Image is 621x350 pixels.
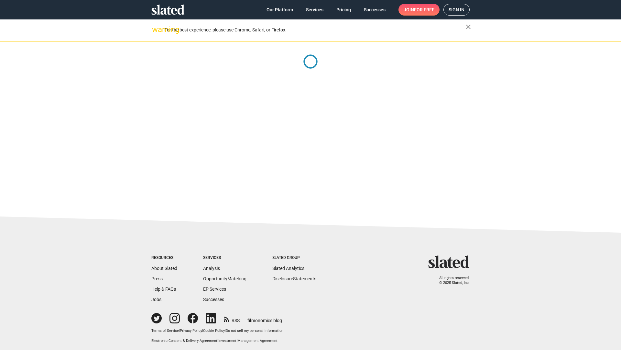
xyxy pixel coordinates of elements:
[203,255,246,261] div: Services
[261,4,298,16] a: Our Platform
[247,312,282,324] a: filmonomics blog
[398,4,440,16] a: Joinfor free
[306,4,323,16] span: Services
[203,276,246,281] a: OpportunityMatching
[151,276,163,281] a: Press
[432,276,470,285] p: All rights reserved. © 2025 Slated, Inc.
[203,329,225,333] a: Cookie Policy
[414,4,434,16] span: for free
[151,266,177,271] a: About Slated
[151,255,177,261] div: Resources
[179,329,180,333] span: |
[151,329,179,333] a: Terms of Service
[164,26,466,34] div: For the best experience, please use Chrome, Safari, or Firefox.
[272,266,304,271] a: Slated Analytics
[464,23,472,31] mat-icon: close
[203,286,226,292] a: EP Services
[272,276,316,281] a: DisclosureStatements
[443,4,470,16] a: Sign in
[226,329,283,333] button: Do not sell my personal information
[203,266,220,271] a: Analysis
[331,4,356,16] a: Pricing
[224,314,240,324] a: RSS
[359,4,391,16] a: Successes
[225,329,226,333] span: |
[151,286,176,292] a: Help & FAQs
[218,339,278,343] a: Investment Management Agreement
[247,318,255,323] span: film
[152,26,160,33] mat-icon: warning
[301,4,329,16] a: Services
[267,4,293,16] span: Our Platform
[151,297,161,302] a: Jobs
[404,4,434,16] span: Join
[272,255,316,261] div: Slated Group
[336,4,351,16] span: Pricing
[151,339,217,343] a: Electronic Consent & Delivery Agreement
[364,4,386,16] span: Successes
[449,4,464,15] span: Sign in
[202,329,203,333] span: |
[203,297,224,302] a: Successes
[180,329,202,333] a: Privacy Policy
